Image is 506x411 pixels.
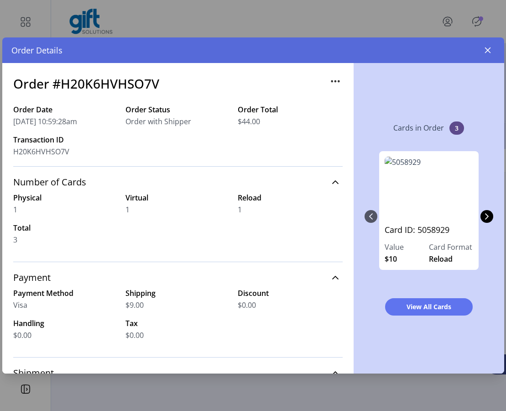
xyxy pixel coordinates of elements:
img: 5058929 [385,157,473,218]
p: Cards in Order [393,122,444,133]
span: 3 [449,121,464,135]
label: Payment Method [13,288,118,299]
span: Shipment [13,369,54,378]
label: Physical [13,192,118,203]
label: Total [13,222,118,233]
span: 1 [125,204,130,215]
a: Number of Cards [13,172,343,192]
label: Card Format [429,242,473,253]
span: Order Details [11,44,63,57]
button: Next Page [480,210,493,223]
span: H20K6HVHSO7V [13,146,69,157]
label: Order Date [13,104,118,115]
span: Number of Cards [13,178,86,187]
span: Order with Shipper [125,116,191,127]
div: 0 [377,142,480,291]
span: $0.00 [125,330,144,341]
h3: Order #H20K6HVHSO7V [13,74,159,93]
label: Handling [13,318,118,329]
label: Order Status [125,104,230,115]
label: Shipping [125,288,230,299]
a: Shipment [13,363,343,383]
label: Value [385,242,429,253]
span: [DATE] 10:59:28am [13,116,77,127]
button: View All Cards [385,298,473,316]
label: Virtual [125,192,230,203]
span: View All Cards [397,302,461,311]
a: Card ID: 5058929 [385,224,473,242]
label: Transaction ID [13,134,118,145]
span: $10 [385,253,397,264]
span: Reload [429,253,453,264]
label: Reload [238,192,343,203]
label: Discount [238,288,343,299]
label: Order Total [238,104,343,115]
span: 1 [238,204,242,215]
div: Number of Cards [13,192,343,256]
span: $44.00 [238,116,260,127]
span: $9.00 [125,300,144,311]
label: Tax [125,318,230,329]
span: $0.00 [238,300,256,311]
